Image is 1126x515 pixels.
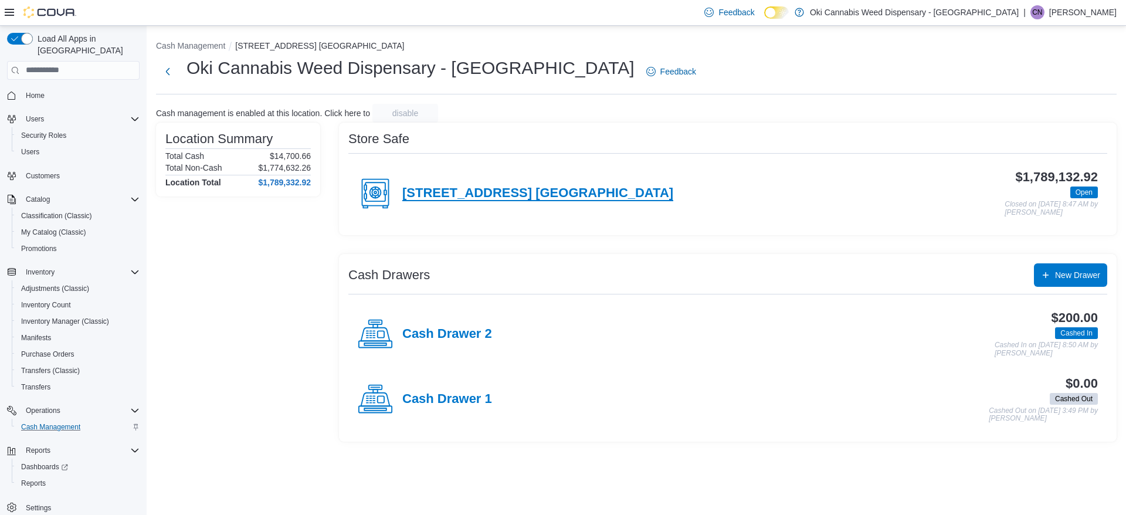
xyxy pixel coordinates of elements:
span: CN [1032,5,1042,19]
span: Cashed Out [1055,394,1093,404]
span: Operations [21,404,140,418]
span: Inventory [26,267,55,277]
span: Adjustments (Classic) [21,284,89,293]
span: Security Roles [21,131,66,140]
span: Settings [26,503,51,513]
span: Promotions [16,242,140,256]
button: [STREET_ADDRESS] [GEOGRAPHIC_DATA] [235,41,404,50]
button: Manifests [12,330,144,346]
span: Inventory Count [16,298,140,312]
button: disable [372,104,438,123]
a: Classification (Classic) [16,209,97,223]
a: Reports [16,476,50,490]
a: My Catalog (Classic) [16,225,91,239]
a: Promotions [16,242,62,256]
img: Cova [23,6,76,18]
nav: An example of EuiBreadcrumbs [156,40,1117,54]
button: Transfers (Classic) [12,362,144,379]
button: Users [21,112,49,126]
span: Reports [16,476,140,490]
span: Inventory Manager (Classic) [21,317,109,326]
span: Classification (Classic) [16,209,140,223]
h3: Location Summary [165,132,273,146]
button: Customers [2,167,144,184]
a: Transfers [16,380,55,394]
a: Adjustments (Classic) [16,282,94,296]
a: Settings [21,501,56,515]
span: Open [1070,187,1098,198]
h3: Store Safe [348,132,409,146]
button: Inventory [2,264,144,280]
span: Customers [21,168,140,183]
button: New Drawer [1034,263,1107,287]
span: Catalog [21,192,140,206]
span: New Drawer [1055,269,1100,281]
span: Manifests [16,331,140,345]
span: Adjustments (Classic) [16,282,140,296]
span: Feedback [660,66,696,77]
button: Operations [2,402,144,419]
p: Closed on [DATE] 8:47 AM by [PERSON_NAME] [1005,201,1098,216]
p: Oki Cannabis Weed Dispensary - [GEOGRAPHIC_DATA] [810,5,1019,19]
span: Purchase Orders [21,350,74,359]
a: Inventory Count [16,298,76,312]
p: Cash management is enabled at this location. Click here to [156,109,370,118]
span: Operations [26,406,60,415]
span: Transfers [16,380,140,394]
a: Security Roles [16,128,71,143]
span: Dashboards [21,462,68,472]
button: Adjustments (Classic) [12,280,144,297]
span: Transfers (Classic) [16,364,140,378]
a: Dashboards [16,460,73,474]
button: Reports [2,442,144,459]
button: Users [2,111,144,127]
button: Users [12,144,144,160]
a: Manifests [16,331,56,345]
span: Catalog [26,195,50,204]
span: Reports [26,446,50,455]
button: Classification (Classic) [12,208,144,224]
span: Classification (Classic) [21,211,92,221]
a: Feedback [700,1,759,24]
button: Reports [21,443,55,458]
button: Next [156,60,179,83]
span: Feedback [718,6,754,18]
button: My Catalog (Classic) [12,224,144,240]
span: Dashboards [16,460,140,474]
span: My Catalog (Classic) [21,228,86,237]
h4: Cash Drawer 1 [402,392,492,407]
a: Cash Management [16,420,85,434]
span: Inventory Manager (Classic) [16,314,140,328]
h3: $200.00 [1052,311,1098,325]
span: Cashed In [1060,328,1093,338]
h6: Total Non-Cash [165,163,222,172]
span: Inventory Count [21,300,71,310]
span: Users [21,147,39,157]
button: Catalog [21,192,55,206]
span: Cashed In [1055,327,1098,339]
a: Inventory Manager (Classic) [16,314,114,328]
span: Cash Management [21,422,80,432]
p: | [1023,5,1026,19]
span: Reports [21,443,140,458]
button: Reports [12,475,144,492]
h4: Cash Drawer 2 [402,327,492,342]
span: Reports [21,479,46,488]
h3: $1,789,132.92 [1015,170,1098,184]
button: Cash Management [12,419,144,435]
a: Users [16,145,44,159]
button: Inventory Manager (Classic) [12,313,144,330]
span: Cashed Out [1050,393,1098,405]
span: Inventory [21,265,140,279]
a: Customers [21,169,65,183]
span: Purchase Orders [16,347,140,361]
span: Transfers (Classic) [21,366,80,375]
span: Users [16,145,140,159]
span: Users [21,112,140,126]
p: [PERSON_NAME] [1049,5,1117,19]
span: Home [26,91,45,100]
button: Purchase Orders [12,346,144,362]
button: Security Roles [12,127,144,144]
span: Load All Apps in [GEOGRAPHIC_DATA] [33,33,140,56]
